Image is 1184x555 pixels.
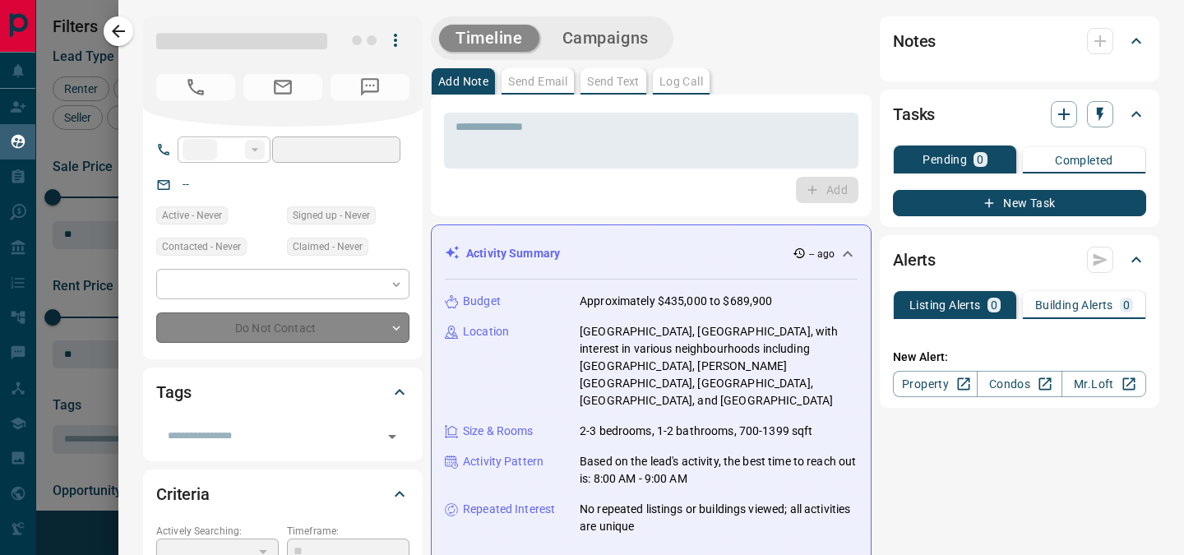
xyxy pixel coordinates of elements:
p: Approximately $435,000 to $689,900 [580,293,772,310]
div: Notes [893,21,1146,61]
p: 0 [977,154,983,165]
a: Property [893,371,978,397]
p: Activity Pattern [463,453,543,470]
div: Criteria [156,474,409,514]
a: -- [183,178,189,191]
span: Active - Never [162,207,222,224]
button: Open [381,425,404,448]
p: No repeated listings or buildings viewed; all activities are unique [580,501,858,535]
div: Do Not Contact [156,312,409,343]
p: Actively Searching: [156,524,279,539]
h2: Alerts [893,247,936,273]
span: Contacted - Never [162,238,241,255]
p: Size & Rooms [463,423,534,440]
a: Condos [977,371,1061,397]
span: No Number [156,74,235,100]
p: Completed [1055,155,1113,166]
button: New Task [893,190,1146,216]
p: Budget [463,293,501,310]
div: Activity Summary-- ago [445,238,858,269]
p: Building Alerts [1035,299,1113,311]
a: Mr.Loft [1061,371,1146,397]
div: Tags [156,372,409,412]
div: Alerts [893,240,1146,280]
span: No Number [331,74,409,100]
p: Based on the lead's activity, the best time to reach out is: 8:00 AM - 9:00 AM [580,453,858,488]
span: Claimed - Never [293,238,363,255]
button: Campaigns [546,25,665,52]
div: Tasks [893,95,1146,134]
h2: Tasks [893,101,935,127]
p: New Alert: [893,349,1146,366]
p: [GEOGRAPHIC_DATA], [GEOGRAPHIC_DATA], with interest in various neighbourhoods including [GEOGRAPH... [580,323,858,409]
p: Add Note [438,76,488,87]
p: Timeframe: [287,524,409,539]
h2: Tags [156,379,191,405]
p: Activity Summary [466,245,560,262]
h2: Notes [893,28,936,54]
p: Pending [923,154,967,165]
p: Repeated Interest [463,501,555,518]
p: 0 [1123,299,1130,311]
p: -- ago [809,247,835,261]
p: Location [463,323,509,340]
span: Signed up - Never [293,207,370,224]
p: 2-3 bedrooms, 1-2 bathrooms, 700-1399 sqft [580,423,813,440]
p: 0 [991,299,997,311]
button: Timeline [439,25,539,52]
span: No Email [243,74,322,100]
h2: Criteria [156,481,210,507]
p: Listing Alerts [909,299,981,311]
